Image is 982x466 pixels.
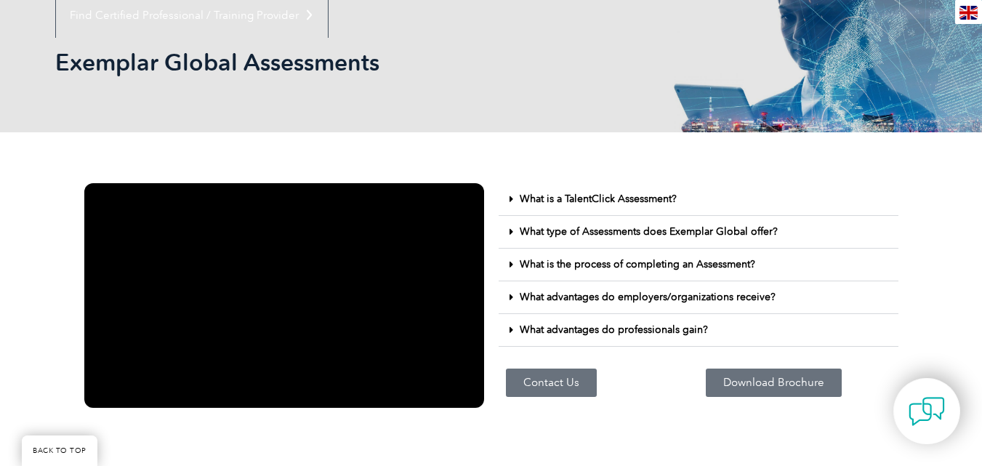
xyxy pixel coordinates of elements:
[499,183,898,216] div: What is a TalentClick Assessment?
[520,225,778,238] a: What type of Assessments does Exemplar Global offer?
[520,258,755,270] a: What is the process of completing an Assessment?
[909,393,945,430] img: contact-chat.png
[520,193,677,205] a: What is a TalentClick Assessment?
[706,369,842,397] a: Download Brochure
[55,51,666,74] h2: Exemplar Global Assessments
[520,291,776,303] a: What advantages do employers/organizations receive?
[520,324,708,336] a: What advantages do professionals gain?
[499,281,898,314] div: What advantages do employers/organizations receive?
[499,216,898,249] div: What type of Assessments does Exemplar Global offer?
[506,369,597,397] a: Contact Us
[499,314,898,347] div: What advantages do professionals gain?
[22,435,97,466] a: BACK TO TOP
[523,377,579,388] span: Contact Us
[959,6,978,20] img: en
[723,377,824,388] span: Download Brochure
[499,249,898,281] div: What is the process of completing an Assessment?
